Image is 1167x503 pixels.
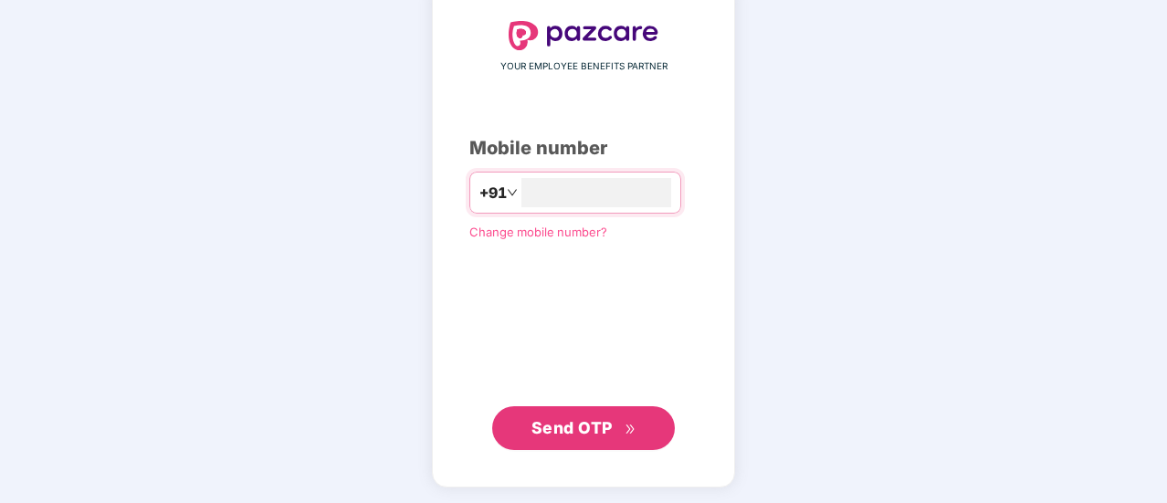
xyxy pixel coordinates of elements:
[507,187,518,198] span: down
[469,134,698,162] div: Mobile number
[509,21,658,50] img: logo
[469,225,607,239] a: Change mobile number?
[479,182,507,204] span: +91
[625,424,636,435] span: double-right
[492,406,675,450] button: Send OTPdouble-right
[531,418,613,437] span: Send OTP
[500,59,668,74] span: YOUR EMPLOYEE BENEFITS PARTNER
